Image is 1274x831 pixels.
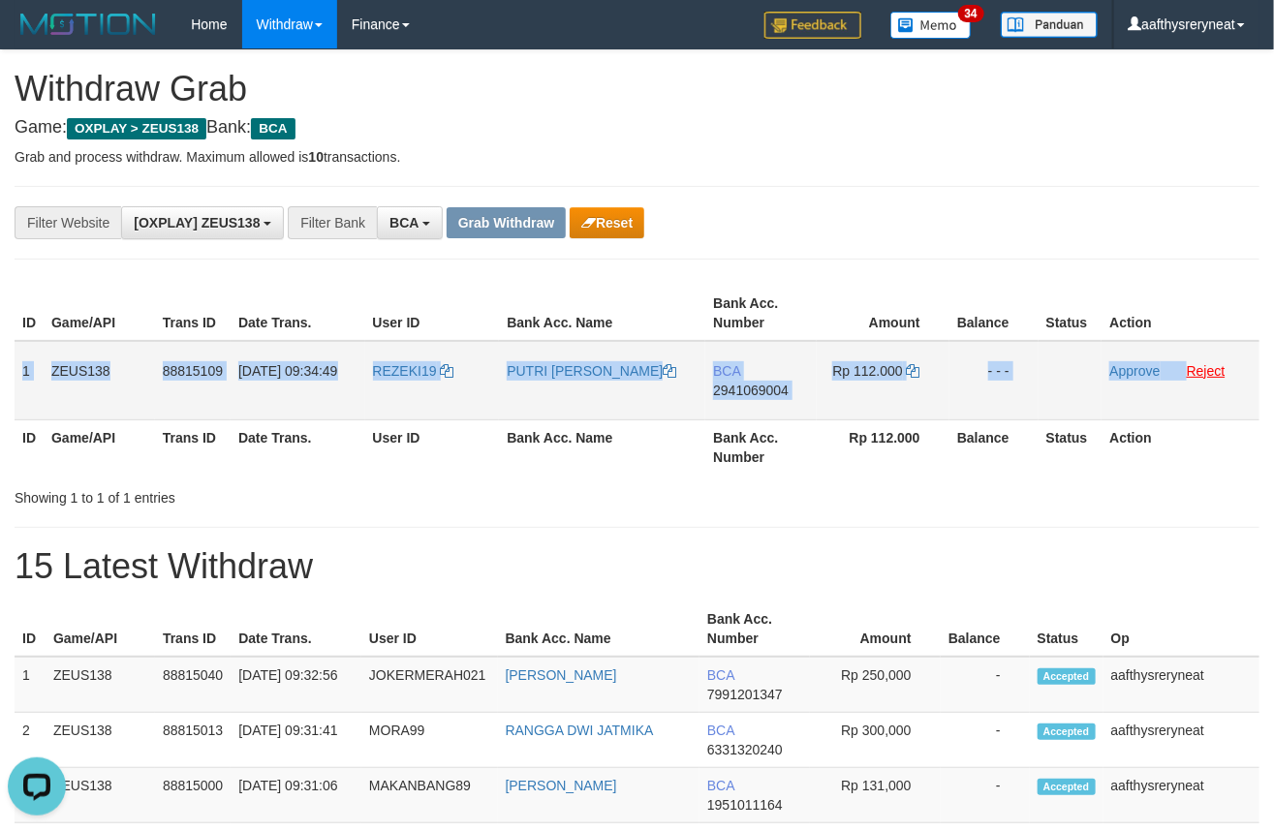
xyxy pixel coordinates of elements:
td: aafthysreryneat [1103,768,1259,823]
span: Accepted [1038,779,1096,795]
td: ZEUS138 [46,768,155,823]
span: Copy 1951011164 to clipboard [707,797,783,813]
th: Bank Acc. Name [499,419,705,475]
td: ZEUS138 [46,713,155,768]
span: Copy 7991201347 to clipboard [707,687,783,702]
td: [DATE] 09:31:06 [231,768,361,823]
div: Filter Website [15,206,121,239]
span: BCA [707,723,734,738]
td: MAKANBANG89 [361,768,498,823]
td: Rp 300,000 [810,713,941,768]
span: BCA [707,778,734,793]
a: [PERSON_NAME] [506,667,617,683]
th: Bank Acc. Name [499,286,705,341]
span: 34 [958,5,984,22]
a: REZEKI19 [373,363,454,379]
th: Op [1103,601,1259,657]
th: Balance [941,601,1030,657]
th: Balance [949,286,1039,341]
th: User ID [365,419,500,475]
th: ID [15,286,44,341]
td: [DATE] 09:32:56 [231,657,361,713]
img: Button%20Memo.svg [890,12,972,39]
h1: Withdraw Grab [15,70,1259,108]
th: Bank Acc. Number [705,286,817,341]
a: RANGGA DWI JATMIKA [506,723,654,738]
span: BCA [389,215,419,231]
span: BCA [713,363,740,379]
strong: 10 [308,149,324,165]
button: Reset [570,207,644,238]
img: MOTION_logo.png [15,10,162,39]
div: Filter Bank [288,206,377,239]
th: User ID [361,601,498,657]
a: [PERSON_NAME] [506,778,617,793]
td: Rp 131,000 [810,768,941,823]
td: ZEUS138 [44,341,155,420]
th: Date Trans. [231,419,364,475]
td: - - - [949,341,1039,420]
th: Trans ID [155,286,231,341]
td: [DATE] 09:31:41 [231,713,361,768]
span: [OXPLAY] ZEUS138 [134,215,260,231]
img: panduan.png [1001,12,1098,38]
span: REZEKI19 [373,363,437,379]
div: Showing 1 to 1 of 1 entries [15,480,516,508]
th: Trans ID [155,601,231,657]
span: Rp 112.000 [832,363,902,379]
span: BCA [707,667,734,683]
a: Copy 112000 to clipboard [907,363,920,379]
th: Bank Acc. Number [699,601,810,657]
th: Game/API [46,601,155,657]
th: Rp 112.000 [817,419,948,475]
td: aafthysreryneat [1103,713,1259,768]
td: 1 [15,657,46,713]
span: BCA [251,118,295,139]
p: Grab and process withdraw. Maximum allowed is transactions. [15,147,1259,167]
td: - [941,768,1030,823]
span: [DATE] 09:34:49 [238,363,337,379]
th: Balance [949,419,1039,475]
th: Trans ID [155,419,231,475]
button: Open LiveChat chat widget [8,8,66,66]
span: OXPLAY > ZEUS138 [67,118,206,139]
th: Date Trans. [231,601,361,657]
td: - [941,657,1030,713]
th: Action [1102,286,1259,341]
button: [OXPLAY] ZEUS138 [121,206,284,239]
button: Grab Withdraw [447,207,566,238]
th: User ID [365,286,500,341]
a: PUTRI [PERSON_NAME] [507,363,676,379]
th: Game/API [44,419,155,475]
span: 88815109 [163,363,223,379]
th: Game/API [44,286,155,341]
button: BCA [377,206,443,239]
th: Status [1039,419,1103,475]
td: 88815013 [155,713,231,768]
td: - [941,713,1030,768]
th: Amount [810,601,941,657]
td: MORA99 [361,713,498,768]
a: Approve [1109,363,1160,379]
th: Date Trans. [231,286,364,341]
th: Bank Acc. Number [705,419,817,475]
td: aafthysreryneat [1103,657,1259,713]
h4: Game: Bank: [15,118,1259,138]
td: ZEUS138 [46,657,155,713]
th: Amount [817,286,948,341]
td: 88815000 [155,768,231,823]
th: Bank Acc. Name [498,601,699,657]
th: Action [1102,419,1259,475]
img: Feedback.jpg [764,12,861,39]
td: 2 [15,713,46,768]
span: Copy 2941069004 to clipboard [713,383,789,398]
th: ID [15,601,46,657]
th: ID [15,419,44,475]
th: Status [1030,601,1103,657]
span: Copy 6331320240 to clipboard [707,742,783,757]
h1: 15 Latest Withdraw [15,547,1259,586]
td: 1 [15,341,44,420]
td: 88815040 [155,657,231,713]
span: Accepted [1038,668,1096,685]
td: JOKERMERAH021 [361,657,498,713]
